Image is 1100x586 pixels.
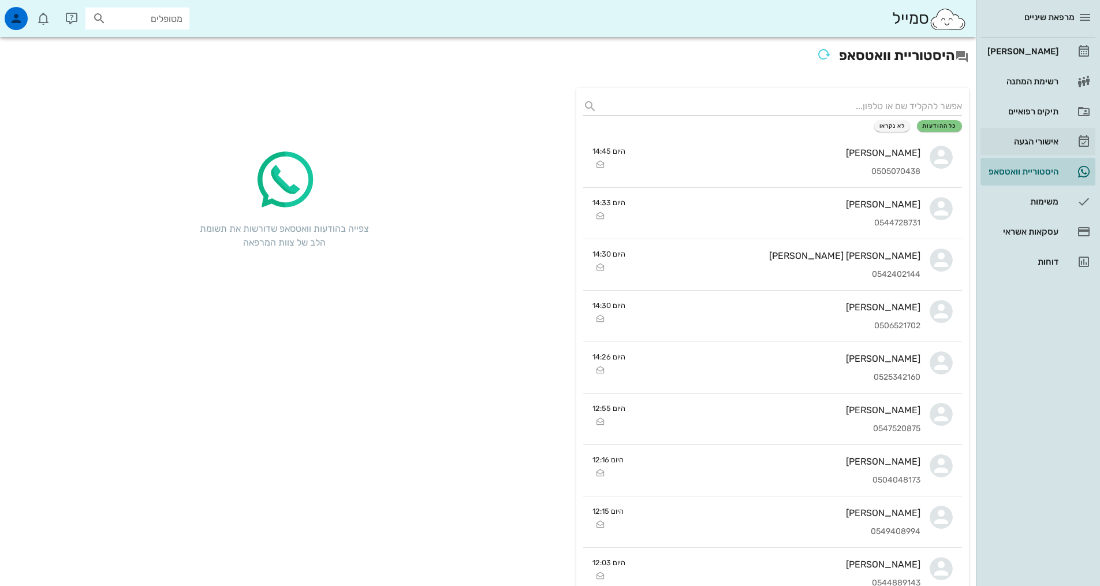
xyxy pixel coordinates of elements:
[633,476,920,485] div: 0504048173
[592,454,624,465] small: היום 12:16
[592,146,625,157] small: היום 14:45
[592,300,625,311] small: היום 14:30
[633,507,920,518] div: [PERSON_NAME]
[874,120,911,132] button: לא נקראו
[917,120,962,132] button: כל ההודעות
[633,456,920,467] div: [PERSON_NAME]
[985,137,1058,146] div: אישורי הגעה
[635,270,920,280] div: 0542402144
[929,8,967,31] img: SmileCloud logo
[980,98,1095,125] a: תיקים רפואיים
[879,123,905,129] span: לא נקראו
[892,6,967,31] div: סמייל
[985,167,1058,176] div: היסטוריית וואטסאפ
[7,44,969,69] h2: היסטוריית וואטסאפ
[635,167,920,177] div: 0505070438
[635,199,920,210] div: [PERSON_NAME]
[592,351,625,362] small: היום 14:26
[635,250,920,261] div: [PERSON_NAME] [PERSON_NAME]
[635,321,920,331] div: 0506521702
[980,188,1095,216] a: משימות
[980,68,1095,95] a: רשימת המתנה
[592,197,625,208] small: היום 14:33
[985,257,1058,266] div: דוחות
[635,353,920,364] div: [PERSON_NAME]
[635,373,920,383] div: 0525342160
[980,158,1095,186] a: היסטוריית וואטסאפ
[635,405,920,416] div: [PERSON_NAME]
[635,218,920,228] div: 0544728731
[635,424,920,434] div: 0547520875
[34,9,41,16] span: תג
[635,147,920,158] div: [PERSON_NAME]
[592,249,625,259] small: היום 14:30
[602,97,962,116] input: אפשר להקליד שם או טלפון...
[592,506,624,517] small: היום 12:15
[592,403,625,414] small: היום 12:55
[635,559,920,570] div: [PERSON_NAME]
[250,146,319,215] img: whatsapp-icon.2ee8d5f3.png
[922,123,957,129] span: כל ההודעות
[198,222,371,250] div: צפייה בהודעות וואטסאפ שדורשות את תשומת הלב של צוות המרפאה
[633,527,920,537] div: 0549408994
[985,77,1058,86] div: רשימת המתנה
[980,218,1095,246] a: עסקאות אשראי
[985,107,1058,116] div: תיקים רפואיים
[985,227,1058,236] div: עסקאות אשראי
[985,197,1058,206] div: משימות
[592,557,625,568] small: היום 12:03
[635,302,920,313] div: [PERSON_NAME]
[1024,12,1075,23] span: מרפאת שיניים
[980,128,1095,155] a: אישורי הגעה
[980,248,1095,276] a: דוחות
[985,47,1058,56] div: [PERSON_NAME]
[980,38,1095,65] a: [PERSON_NAME]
